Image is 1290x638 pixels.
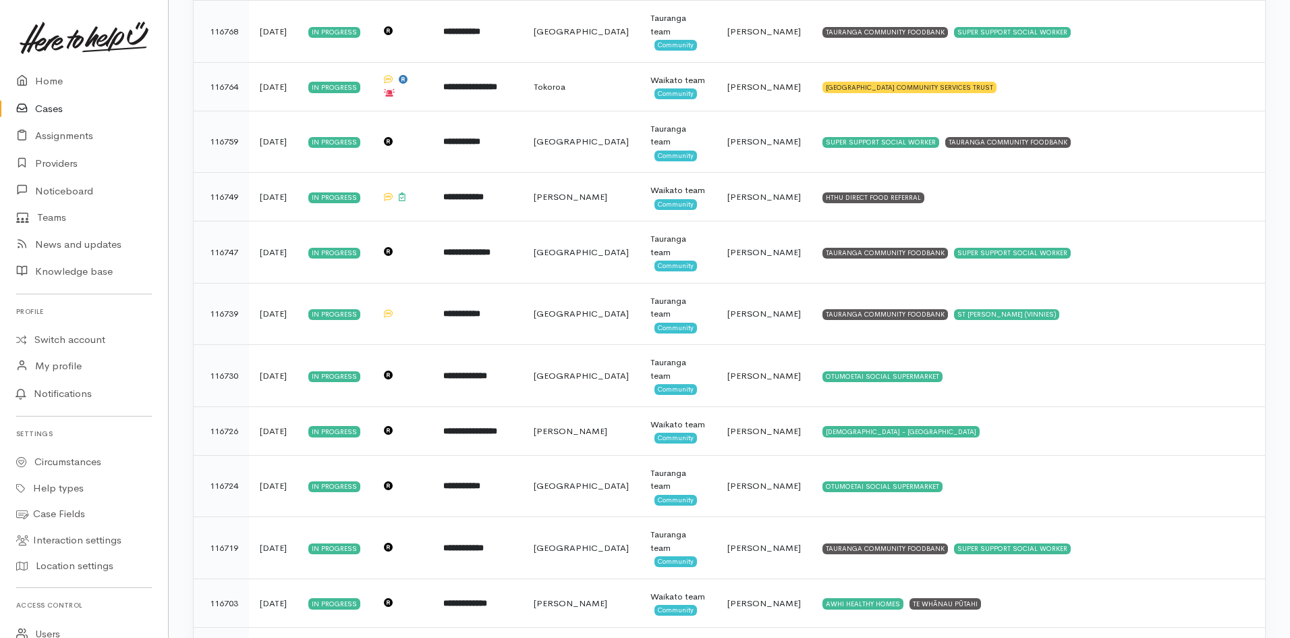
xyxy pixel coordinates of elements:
td: [DATE] [249,579,298,627]
span: [GEOGRAPHIC_DATA] [534,246,629,258]
span: [PERSON_NAME] [727,26,801,37]
td: 116759 [194,111,249,173]
span: Community [654,495,697,506]
div: In progress [308,82,360,92]
td: [DATE] [249,221,298,284]
div: TAURANGA COMMUNITY FOODBANK [822,27,948,38]
span: Community [654,556,697,567]
div: In progress [308,248,360,259]
span: [PERSON_NAME] [727,542,801,554]
div: Tauranga team [650,467,706,493]
div: Waikato team [650,590,706,604]
div: Tauranga team [650,528,706,554]
td: [DATE] [249,283,298,345]
div: In progress [308,543,360,554]
div: ST [PERSON_NAME] (VINNIES) [954,309,1059,320]
td: 116747 [194,221,249,284]
span: [GEOGRAPHIC_DATA] [534,136,629,147]
span: [GEOGRAPHIC_DATA] [534,308,629,319]
td: 116764 [194,62,249,111]
span: [PERSON_NAME] [534,425,607,437]
h6: Access control [16,596,152,614]
div: SUPER SUPPORT SOCIAL WORKER [954,27,1071,38]
div: Waikato team [650,74,706,87]
div: AWHI HEALTHY HOMES [822,598,903,609]
span: [GEOGRAPHIC_DATA] [534,26,629,37]
td: [DATE] [249,1,298,63]
td: [DATE] [249,455,298,517]
div: TE WHĀNAU PŪTAHI [909,598,981,609]
span: [PERSON_NAME] [534,597,607,609]
span: Community [654,199,697,210]
td: 116749 [194,173,249,221]
div: In progress [308,27,360,38]
div: In progress [308,426,360,437]
span: [PERSON_NAME] [727,370,801,381]
td: [DATE] [249,111,298,173]
td: [DATE] [249,62,298,111]
td: [DATE] [249,517,298,579]
td: 116703 [194,579,249,627]
div: Waikato team [650,184,706,197]
div: TAURANGA COMMUNITY FOODBANK [822,248,948,259]
td: 116726 [194,406,249,455]
span: [PERSON_NAME] [727,425,801,437]
div: Tauranga team [650,232,706,259]
span: [PERSON_NAME] [727,480,801,491]
div: OTUMOETAI SOCIAL SUPERMARKET [822,371,943,382]
td: 116739 [194,283,249,345]
div: HTHU DIRECT FOOD REFERRAL [822,192,924,203]
h6: Settings [16,425,152,443]
div: Tauranga team [650,294,706,321]
span: [PERSON_NAME] [727,81,801,92]
div: In progress [308,192,360,203]
span: [PERSON_NAME] [727,136,801,147]
span: [PERSON_NAME] [727,597,801,609]
div: In progress [308,137,360,148]
h6: Profile [16,302,152,321]
span: Community [654,151,697,161]
td: [DATE] [249,345,298,407]
td: 116768 [194,1,249,63]
div: In progress [308,598,360,609]
div: Tauranga team [650,356,706,382]
div: In progress [308,481,360,492]
div: Tauranga team [650,122,706,149]
div: Waikato team [650,418,706,431]
td: [DATE] [249,173,298,221]
div: TAURANGA COMMUNITY FOODBANK [945,137,1071,148]
div: [GEOGRAPHIC_DATA] COMMUNITY SERVICES TRUST [822,82,997,92]
div: In progress [308,309,360,320]
div: TAURANGA COMMUNITY FOODBANK [822,309,948,320]
div: In progress [308,371,360,382]
span: Community [654,605,697,616]
div: OTUMOETAI SOCIAL SUPERMARKET [822,481,943,492]
span: Community [654,384,697,395]
td: 116724 [194,455,249,517]
span: Community [654,323,697,334]
div: Tauranga team [650,11,706,38]
span: Community [654,40,697,51]
span: [PERSON_NAME] [727,308,801,319]
span: [PERSON_NAME] [534,191,607,203]
span: [GEOGRAPHIC_DATA] [534,370,629,381]
div: TAURANGA COMMUNITY FOODBANK [822,543,948,554]
div: [DEMOGRAPHIC_DATA] - [GEOGRAPHIC_DATA] [822,426,980,437]
span: Community [654,261,697,271]
span: [PERSON_NAME] [727,191,801,203]
span: [GEOGRAPHIC_DATA] [534,542,629,554]
div: SUPER SUPPORT SOCIAL WORKER [822,137,939,148]
span: Tokoroa [534,81,565,92]
span: [PERSON_NAME] [727,246,801,258]
span: Community [654,433,697,444]
td: [DATE] [249,406,298,455]
div: SUPER SUPPORT SOCIAL WORKER [954,248,1071,259]
span: [GEOGRAPHIC_DATA] [534,480,629,491]
span: Community [654,88,697,99]
td: 116730 [194,345,249,407]
td: 116719 [194,517,249,579]
div: SUPER SUPPORT SOCIAL WORKER [954,543,1071,554]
